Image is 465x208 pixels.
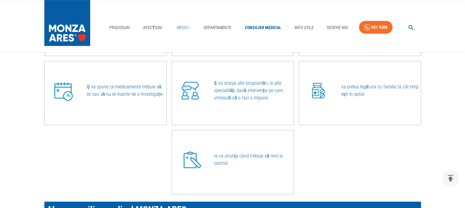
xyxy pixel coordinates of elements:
[173,21,193,34] a: Medici
[371,24,387,31] div: 031 9300
[214,80,293,102] p: îți va aranja alte programări, la alte specialități, dacă intervenția pe care urmează să o faci o...
[341,83,420,98] p: va prelua legătura cu familia ta cât timp ești în spital
[141,21,164,34] a: Afecțiuni
[107,21,132,34] a: Proceduri
[175,144,205,175] img: te va anunța când trebuie să revii la control
[302,75,333,106] img: va prelua legătura cu familia ta cât timp ești în spital
[214,152,293,167] p: te va anunța când trebuie să revii la control
[175,75,205,106] img: îți va aranja alte programări, la alte specialități, dacă intervenția pe care urmează să o faci o...
[201,21,234,34] a: Departamente
[87,83,166,98] p: îți va spune ce medicamente trebuie să iei sau să nu iei înainte de o investigație
[359,21,393,34] a: 031 9300
[325,21,350,34] a: Despre Noi
[48,75,78,106] img: îți va spune ce medicamente trebuie să iei sau să nu iei înainte de o investigație
[292,21,316,34] a: Info Utile
[242,21,284,34] a: Consilier Medical
[442,170,459,187] button: delete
